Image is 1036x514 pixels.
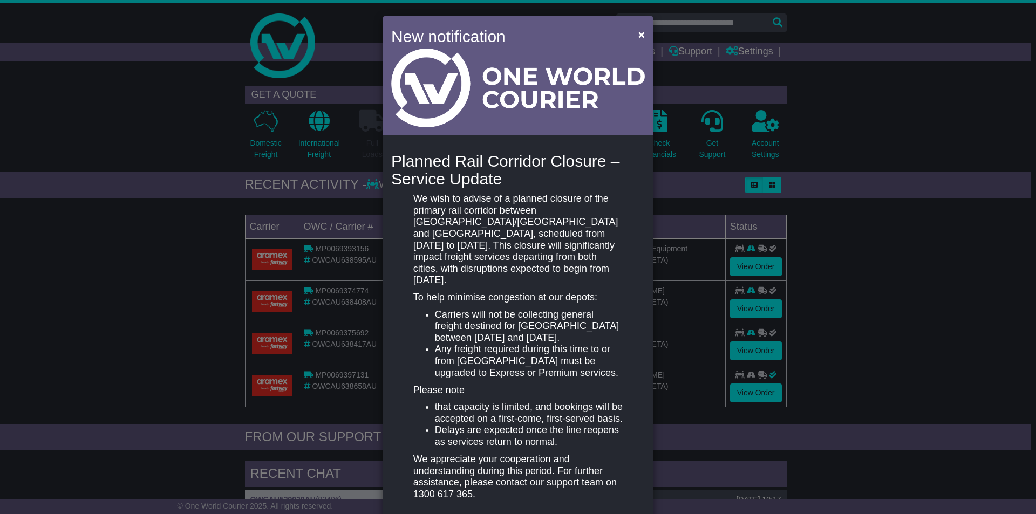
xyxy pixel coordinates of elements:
[413,292,623,304] p: To help minimise congestion at our depots:
[638,28,645,40] span: ×
[435,424,623,448] li: Delays are expected once the line reopens as services return to normal.
[435,344,623,379] li: Any freight required during this time to or from [GEOGRAPHIC_DATA] must be upgraded to Express or...
[435,401,623,424] li: that capacity is limited, and bookings will be accepted on a first-come, first-served basis.
[413,454,623,500] p: We appreciate your cooperation and understanding during this period. For further assistance, plea...
[391,49,645,127] img: Light
[391,152,645,188] h4: Planned Rail Corridor Closure – Service Update
[435,309,623,344] li: Carriers will not be collecting general freight destined for [GEOGRAPHIC_DATA] between [DATE] and...
[413,385,623,396] p: Please note
[413,193,623,286] p: We wish to advise of a planned closure of the primary rail corridor between [GEOGRAPHIC_DATA]/[GE...
[633,23,650,45] button: Close
[391,24,623,49] h4: New notification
